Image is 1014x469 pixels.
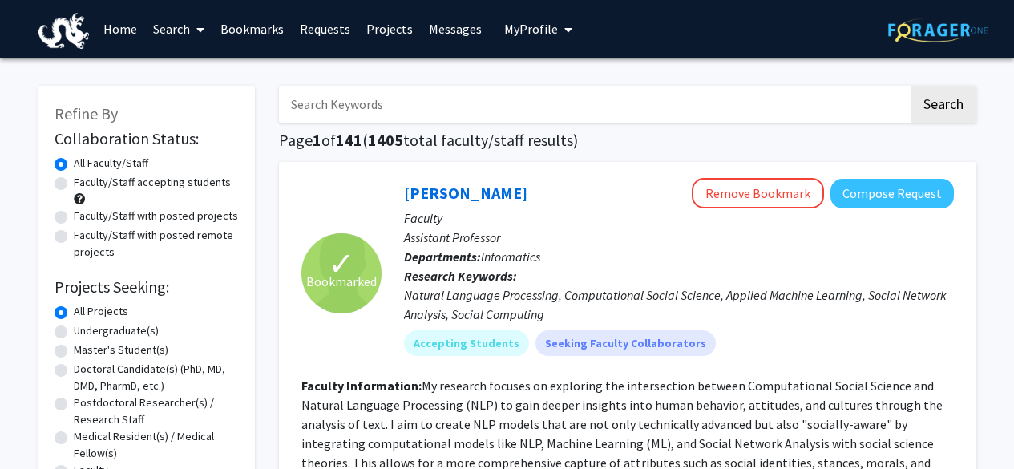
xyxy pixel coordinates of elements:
input: Search Keywords [279,86,908,123]
b: Departments: [404,249,481,265]
label: Master's Student(s) [74,342,168,358]
a: Bookmarks [212,1,292,57]
label: Undergraduate(s) [74,322,159,339]
label: Postdoctoral Researcher(s) / Research Staff [74,394,239,428]
p: Faculty [404,208,954,228]
b: Research Keywords: [404,268,517,284]
a: Requests [292,1,358,57]
label: Doctoral Candidate(s) (PhD, MD, DMD, PharmD, etc.) [74,361,239,394]
a: Search [145,1,212,57]
span: 1 [313,130,321,150]
iframe: Chat [946,397,1002,457]
button: Search [911,86,976,123]
button: Compose Request to Shadi Rezapour [830,179,954,208]
div: Natural Language Processing, Computational Social Science, Applied Machine Learning, Social Netwo... [404,285,954,324]
mat-chip: Seeking Faculty Collaborators [535,330,716,356]
span: Bookmarked [306,272,377,291]
a: Messages [421,1,490,57]
label: Faculty/Staff with posted projects [74,208,238,224]
span: 1405 [368,130,403,150]
span: 141 [336,130,362,150]
img: ForagerOne Logo [888,18,988,42]
a: Home [95,1,145,57]
label: Medical Resident(s) / Medical Fellow(s) [74,428,239,462]
a: Projects [358,1,421,57]
label: Faculty/Staff accepting students [74,174,231,191]
img: Drexel University Logo [38,13,90,49]
mat-chip: Accepting Students [404,330,529,356]
span: Informatics [481,249,540,265]
span: My Profile [504,21,558,37]
h1: Page of ( total faculty/staff results) [279,131,976,150]
button: Remove Bookmark [692,178,824,208]
label: All Projects [74,303,128,320]
h2: Projects Seeking: [55,277,239,297]
label: Faculty/Staff with posted remote projects [74,227,239,261]
span: Refine By [55,103,118,123]
h2: Collaboration Status: [55,129,239,148]
p: Assistant Professor [404,228,954,247]
a: [PERSON_NAME] [404,183,527,203]
span: ✓ [328,256,355,272]
label: All Faculty/Staff [74,155,148,172]
b: Faculty Information: [301,378,422,394]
